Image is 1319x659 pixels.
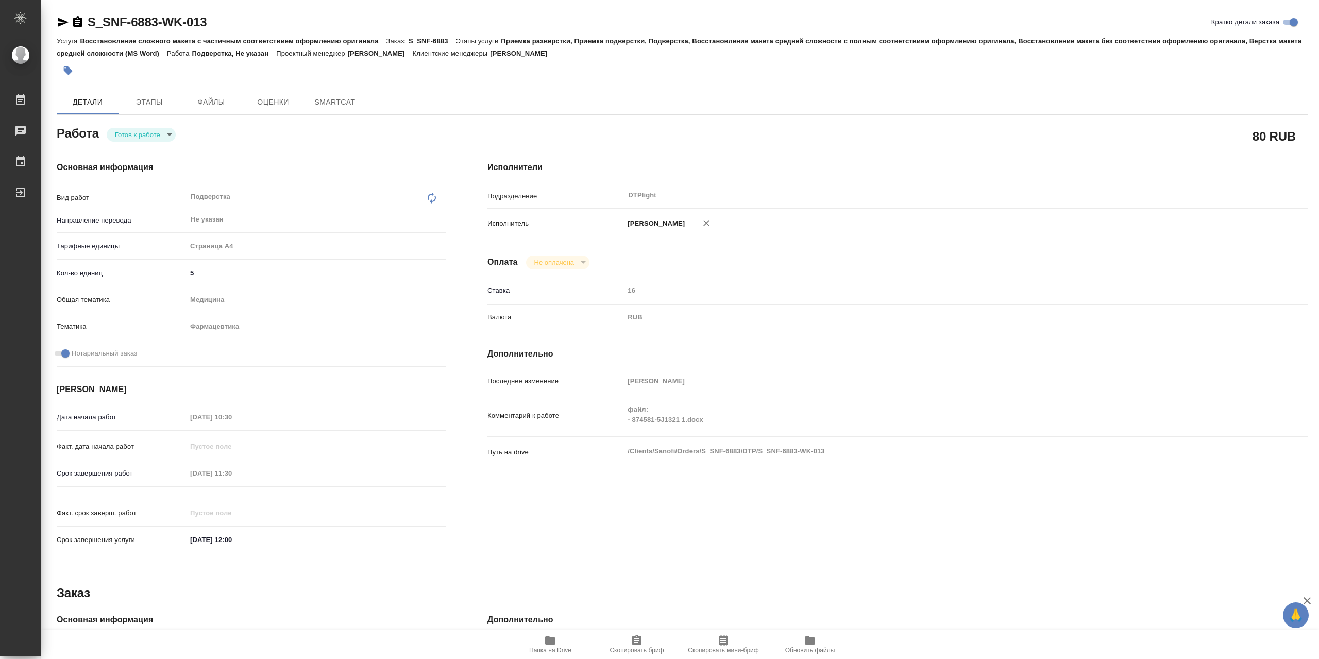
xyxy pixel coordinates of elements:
[57,508,187,518] p: Факт. срок заверш. работ
[487,161,1308,174] h4: Исполнители
[57,37,1301,57] p: Приемка разверстки, Приемка подверстки, Подверстка, Восстановление макета средней сложности с пол...
[57,585,90,601] h2: Заказ
[1253,127,1296,145] h2: 80 RUB
[487,348,1308,360] h4: Дополнительно
[310,96,360,109] span: SmartCat
[276,49,347,57] p: Проектный менеджер
[187,96,236,109] span: Файлы
[57,193,187,203] p: Вид работ
[529,647,571,654] span: Папка на Drive
[624,218,685,229] p: [PERSON_NAME]
[490,49,555,57] p: [PERSON_NAME]
[487,614,1308,626] h4: Дополнительно
[187,238,446,255] div: Страница А4
[624,309,1239,326] div: RUB
[112,130,163,139] button: Готов к работе
[63,96,112,109] span: Детали
[57,614,446,626] h4: Основная информация
[187,318,446,335] div: Фармацевтика
[487,447,624,458] p: Путь на drive
[57,161,446,174] h4: Основная информация
[487,312,624,323] p: Валюта
[187,265,446,280] input: ✎ Введи что-нибудь
[187,466,277,481] input: Пустое поле
[57,412,187,423] p: Дата начала работ
[187,505,277,520] input: Пустое поле
[187,439,277,454] input: Пустое поле
[80,37,386,45] p: Восстановление сложного макета с частичным соответствием оформлению оригинала
[507,630,594,659] button: Папка на Drive
[487,256,518,268] h4: Оплата
[1211,17,1279,27] span: Кратко детали заказа
[456,37,501,45] p: Этапы услуги
[487,191,624,201] p: Подразделение
[624,283,1239,298] input: Пустое поле
[57,37,80,45] p: Услуга
[57,295,187,305] p: Общая тематика
[57,322,187,332] p: Тематика
[688,647,758,654] span: Скопировать мини-бриф
[248,96,298,109] span: Оценки
[526,256,589,269] div: Готов к работе
[695,212,718,234] button: Удалить исполнителя
[187,532,277,547] input: ✎ Введи что-нибудь
[57,123,99,142] h2: Работа
[72,16,84,28] button: Скопировать ссылку
[192,49,277,57] p: Подверстка, Не указан
[624,443,1239,460] textarea: /Clients/Sanofi/Orders/S_SNF-6883/DTP/S_SNF-6883-WK-013
[57,468,187,479] p: Срок завершения работ
[610,647,664,654] span: Скопировать бриф
[487,285,624,296] p: Ставка
[413,49,491,57] p: Клиентские менеджеры
[680,630,767,659] button: Скопировать мини-бриф
[57,535,187,545] p: Срок завершения услуги
[409,37,456,45] p: S_SNF-6883
[187,291,446,309] div: Медицина
[57,268,187,278] p: Кол-во единиц
[624,401,1239,429] textarea: файл: - 874581-5J1321 1.docx
[1287,604,1305,626] span: 🙏
[594,630,680,659] button: Скопировать бриф
[1283,602,1309,628] button: 🙏
[386,37,409,45] p: Заказ:
[72,348,137,359] span: Нотариальный заказ
[167,49,192,57] p: Работа
[107,128,176,142] div: Готов к работе
[531,258,577,267] button: Не оплачена
[57,59,79,82] button: Добавить тэг
[767,630,853,659] button: Обновить файлы
[487,411,624,421] p: Комментарий к работе
[57,16,69,28] button: Скопировать ссылку для ЯМессенджера
[624,374,1239,388] input: Пустое поле
[125,96,174,109] span: Этапы
[487,376,624,386] p: Последнее изменение
[57,383,446,396] h4: [PERSON_NAME]
[57,241,187,251] p: Тарифные единицы
[57,215,187,226] p: Направление перевода
[487,218,624,229] p: Исполнитель
[785,647,835,654] span: Обновить файлы
[348,49,413,57] p: [PERSON_NAME]
[57,442,187,452] p: Факт. дата начала работ
[88,15,207,29] a: S_SNF-6883-WK-013
[187,410,277,425] input: Пустое поле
